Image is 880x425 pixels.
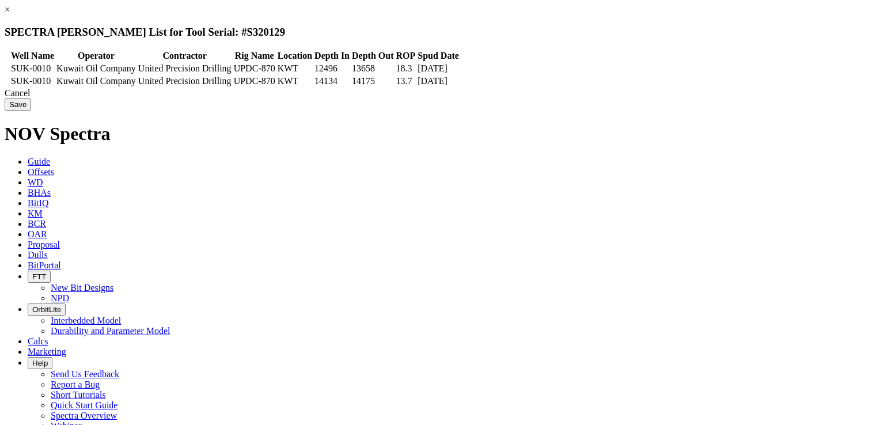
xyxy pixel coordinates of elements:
[10,50,55,62] th: Well Name
[5,123,875,145] h1: NOV Spectra
[417,75,460,87] td: [DATE]
[314,50,350,62] th: Depth In
[28,208,43,218] span: KM
[351,75,394,87] td: 14175
[28,167,54,177] span: Offsets
[277,50,313,62] th: Location
[5,98,31,111] input: Save
[28,177,43,187] span: WD
[56,63,136,74] td: Kuwait Oil Company
[138,50,232,62] th: Contractor
[51,400,117,410] a: Quick Start Guide
[5,26,875,39] h3: SPECTRA [PERSON_NAME] List for Tool Serial: #S320129
[28,157,50,166] span: Guide
[32,359,48,367] span: Help
[51,326,170,336] a: Durability and Parameter Model
[417,50,460,62] th: Spud Date
[51,369,119,379] a: Send Us Feedback
[51,316,121,325] a: Interbedded Model
[28,336,48,346] span: Calcs
[28,229,47,239] span: OAR
[138,75,232,87] td: United Precision Drilling
[138,63,232,74] td: United Precision Drilling
[51,283,113,293] a: New Bit Designs
[28,347,66,356] span: Marketing
[28,260,61,270] span: BitPortal
[351,63,394,74] td: 13658
[351,50,394,62] th: Depth Out
[395,50,416,62] th: ROP
[28,188,51,198] span: BHAs
[277,75,313,87] td: KWT
[5,88,875,98] div: Cancel
[51,380,100,389] a: Report a Bug
[233,63,276,74] td: UPDC-870
[314,63,350,74] td: 12496
[417,63,460,74] td: [DATE]
[28,240,60,249] span: Proposal
[314,75,350,87] td: 14134
[51,411,117,420] a: Spectra Overview
[233,75,276,87] td: UPDC-870
[28,250,48,260] span: Dulls
[28,198,48,208] span: BitIQ
[32,305,61,314] span: OrbitLite
[51,390,106,400] a: Short Tutorials
[56,50,136,62] th: Operator
[233,50,276,62] th: Rig Name
[277,63,313,74] td: KWT
[10,75,55,87] td: SUK-0010
[56,75,136,87] td: Kuwait Oil Company
[395,63,416,74] td: 18.3
[51,293,69,303] a: NPD
[28,219,46,229] span: BCR
[395,75,416,87] td: 13.7
[10,63,55,74] td: SUK-0010
[5,5,10,14] a: ×
[32,272,46,281] span: FTT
